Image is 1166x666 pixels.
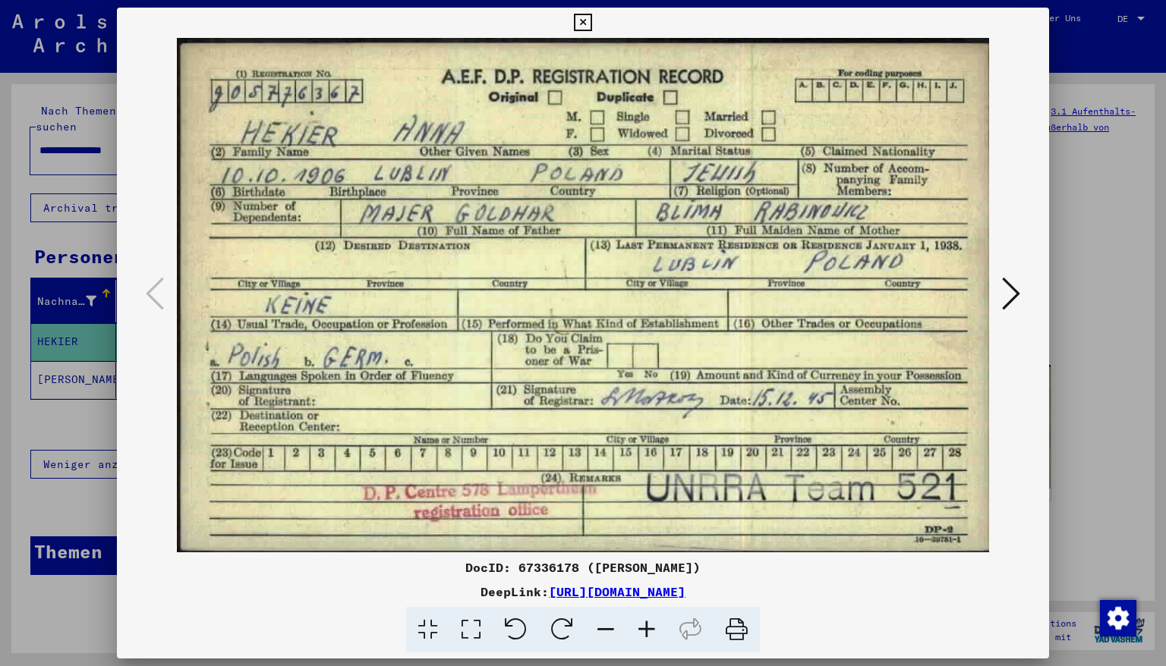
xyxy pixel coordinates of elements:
[549,584,685,599] a: [URL][DOMAIN_NAME]
[1099,599,1136,636] div: Zustimmung ändern
[1100,600,1136,636] img: Zustimmung ändern
[117,558,1050,576] div: DocID: 67336178 ([PERSON_NAME])
[117,583,1050,601] div: DeepLink:
[169,38,998,552] img: 001.jpg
